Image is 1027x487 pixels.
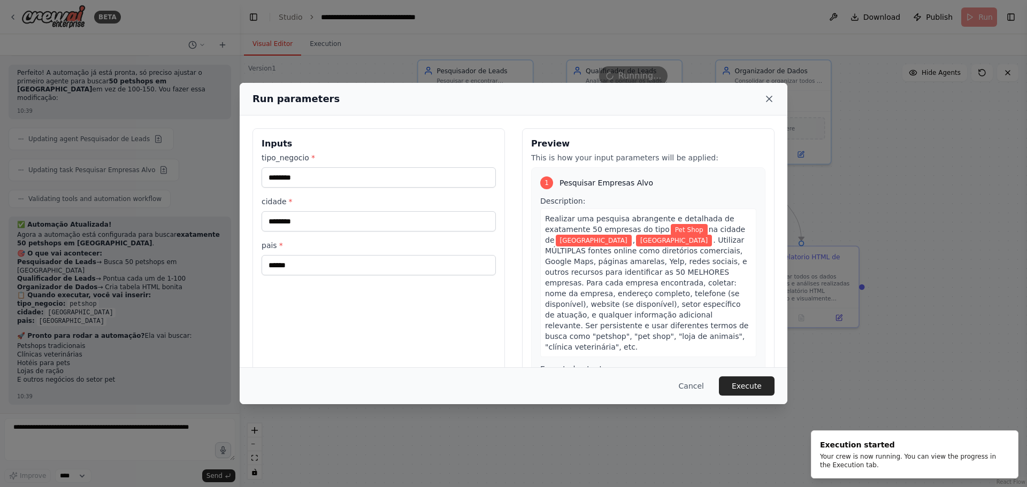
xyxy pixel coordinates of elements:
[556,235,632,246] span: Variable: cidade
[560,177,653,188] span: Pesquisar Empresas Alvo
[252,91,340,106] h2: Run parameters
[262,152,496,163] label: tipo_negocio
[262,137,496,150] h3: Inputs
[545,214,734,234] span: Realizar uma pesquisa abrangente e detalhada de exatamente 50 empresas do tipo
[820,452,1005,469] div: Your crew is now running. You can view the progress in the Execution tab.
[540,176,553,189] div: 1
[636,235,712,246] span: Variable: pais
[262,196,496,207] label: cidade
[262,240,496,251] label: pais
[531,152,765,163] p: This is how your input parameters will be applied:
[545,236,748,351] span: . Utilizar MÚLTIPLAS fontes online como diretórios comerciais, Google Maps, páginas amarelas, Yel...
[633,236,635,244] span: ,
[531,137,765,150] h3: Preview
[719,376,775,396] button: Execute
[540,365,605,373] span: Expected output:
[820,439,1005,450] div: Execution started
[671,224,708,236] span: Variable: tipo_negocio
[540,197,585,205] span: Description:
[545,225,745,244] span: na cidade de
[670,376,712,396] button: Cancel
